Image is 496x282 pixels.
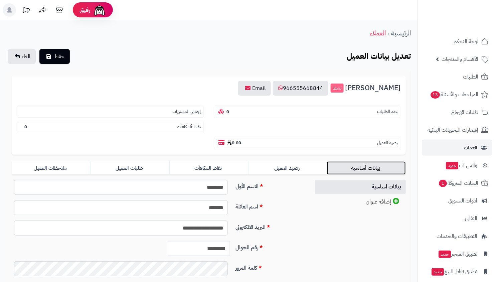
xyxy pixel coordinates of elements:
[431,267,477,276] span: تطبيق نقاط البيع
[91,161,169,175] a: طلبات العميل
[428,125,478,135] span: إشعارات التحويلات البنكية
[79,6,90,14] span: رفيق
[347,50,411,62] b: تعديل بيانات العميل
[422,140,492,156] a: العملاء
[327,161,406,175] a: بيانات أساسية
[12,161,91,175] a: ملاحظات العميل
[451,19,490,33] img: logo-2.png
[233,261,307,272] label: كلمة المرور
[18,3,34,18] a: تحديثات المنصة
[391,28,411,38] a: الرئيسية
[169,161,248,175] a: نقاط المكافآت
[24,124,27,130] b: 0
[438,178,478,188] span: السلات المتروكة
[248,161,327,175] a: رصيد العميل
[226,109,229,115] b: 0
[315,180,406,194] a: بيانات أساسية
[422,246,492,262] a: تطبيق المتجرجديد
[370,28,386,38] a: العملاء
[463,72,478,82] span: الطلبات
[430,90,478,99] span: المراجعات والأسئلة
[422,228,492,244] a: التطبيقات والخدمات
[227,140,241,146] b: 0.00
[315,194,406,209] a: إضافة عنوان
[238,81,271,96] a: Email
[422,157,492,173] a: وآتس آبجديد
[422,69,492,85] a: الطلبات
[233,180,307,190] label: الاسم الأول
[172,109,201,115] small: إجمالي المشتريات
[439,251,451,258] span: جديد
[345,84,400,92] span: [PERSON_NAME]
[451,108,478,117] span: طلبات الإرجاع
[437,232,477,241] span: التطبيقات والخدمات
[442,54,478,64] span: الأقسام والمنتجات
[422,193,492,209] a: أدوات التسويق
[22,52,30,60] span: الغاء
[432,268,444,276] span: جديد
[54,52,64,60] span: حفظ
[465,214,477,223] span: التقارير
[439,180,447,187] span: 1
[377,140,397,146] small: رصيد العميل
[93,3,106,17] img: ai-face.png
[422,104,492,120] a: طلبات الإرجاع
[422,175,492,191] a: السلات المتروكة1
[233,200,307,211] label: اسم العائلة
[331,84,344,93] small: نشط
[422,210,492,227] a: التقارير
[422,122,492,138] a: إشعارات التحويلات البنكية
[438,249,477,259] span: تطبيق المتجر
[422,33,492,49] a: لوحة التحكم
[39,49,70,64] button: حفظ
[233,241,307,252] label: رقم الجوال
[233,221,307,231] label: البريد الالكتروني
[454,37,478,46] span: لوحة التحكم
[177,124,201,130] small: نقاط ألمكافآت
[273,81,328,96] a: 966555668844
[445,161,477,170] span: وآتس آب
[464,143,477,152] span: العملاء
[448,196,477,205] span: أدوات التسويق
[377,109,397,115] small: عدد الطلبات
[446,162,458,169] span: جديد
[8,49,36,64] a: الغاء
[422,87,492,103] a: المراجعات والأسئلة13
[431,91,440,99] span: 13
[422,264,492,280] a: تطبيق نقاط البيعجديد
